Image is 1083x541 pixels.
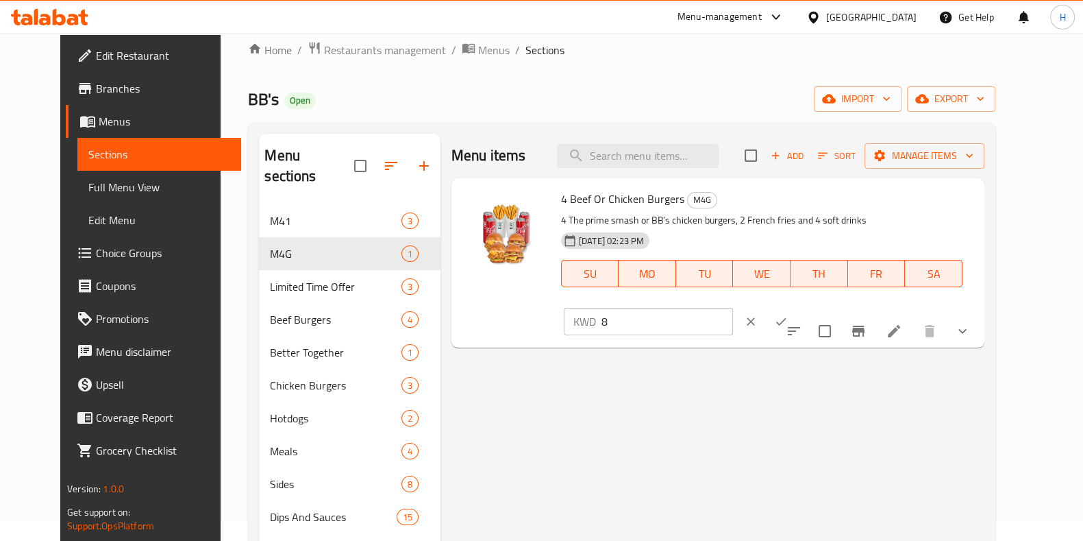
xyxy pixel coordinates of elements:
button: Add [765,145,809,167]
span: Sort sections [375,149,408,182]
a: Coupons [66,269,241,302]
span: 4 [402,445,418,458]
span: SA [910,264,957,284]
a: Upsell [66,368,241,401]
span: 4 Beef Or Chicken Burgers [561,189,684,209]
div: M413 [259,204,440,237]
span: export [918,91,984,108]
h2: Menu sections [264,145,354,187]
div: Better Together1 [259,336,440,369]
span: Coupons [96,278,230,294]
span: Coverage Report [96,409,230,426]
div: items [401,377,419,394]
span: H [1059,10,1065,25]
button: import [814,86,901,112]
span: 4 [402,313,418,326]
div: Limited Time Offer3 [259,270,440,303]
nav: breadcrumb [248,41,995,59]
span: Promotions [96,311,230,327]
img: 4 Beef Or Chicken Burgers [462,189,550,277]
div: items [401,213,419,229]
span: 3 [402,379,418,392]
span: 1.0.0 [103,480,125,498]
a: Full Menu View [77,171,241,204]
button: sort-choices [777,315,810,348]
a: Restaurants management [308,41,446,59]
svg: Show Choices [954,323,971,339]
div: items [401,476,419,492]
span: Choice Groups [96,245,230,261]
div: items [401,311,419,328]
a: Menu disclaimer [66,335,241,368]
div: items [397,509,419,525]
span: 1 [402,248,418,261]
div: Beef Burgers4 [259,303,440,336]
span: Meals [270,443,401,459]
span: Sides [270,476,401,492]
span: Beef Burgers [270,311,401,328]
button: TH [791,260,848,287]
a: Menus [66,105,241,138]
span: 2 [402,412,418,425]
div: Meals4 [259,435,440,468]
span: M4G [270,245,401,262]
a: Branches [66,72,241,105]
span: TH [796,264,843,284]
span: Chicken Burgers [270,377,401,394]
p: 4 The prime smash or BB's chicken burgers, 2 French fries and 4 soft drinks [561,212,962,229]
div: Open [284,93,316,109]
a: Edit Restaurant [66,39,241,72]
div: Menu-management [677,9,762,25]
span: Hotdogs [270,410,401,426]
div: Hotdogs2 [259,402,440,435]
span: Restaurants management [324,42,446,58]
button: FR [848,260,906,287]
div: items [401,245,419,262]
a: Sections [77,138,241,171]
span: FR [854,264,900,284]
button: Branch-specific-item [842,315,875,348]
span: Edit Menu [88,212,230,228]
a: Choice Groups [66,237,241,269]
button: Manage items [864,143,984,169]
span: BB's [248,84,279,115]
a: Support.OpsPlatform [67,517,154,535]
span: M41 [270,213,401,229]
button: Sort [814,145,859,167]
button: SA [905,260,962,287]
span: TU [682,264,728,284]
div: items [401,278,419,295]
div: items [401,443,419,459]
a: Menus [462,41,510,59]
a: Promotions [66,302,241,335]
button: show more [946,315,979,348]
span: Dips And Sauces [270,509,396,525]
a: Home [248,42,292,58]
span: 3 [402,215,418,228]
a: Edit Menu [77,204,241,237]
span: Menus [99,113,230,130]
button: MO [619,260,676,287]
span: Limited Time Offer [270,278,401,295]
span: Sort items [809,145,864,167]
span: Select to update [810,317,839,346]
button: TU [676,260,734,287]
span: Edit Restaurant [96,47,230,64]
div: [GEOGRAPHIC_DATA] [826,10,917,25]
span: Sections [88,146,230,163]
div: items [401,410,419,426]
span: Add item [765,145,809,167]
li: / [515,42,520,58]
span: Open [284,95,316,106]
span: Select section [736,141,765,170]
span: Menu disclaimer [96,344,230,360]
span: Sections [525,42,564,58]
button: delete [913,315,946,348]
